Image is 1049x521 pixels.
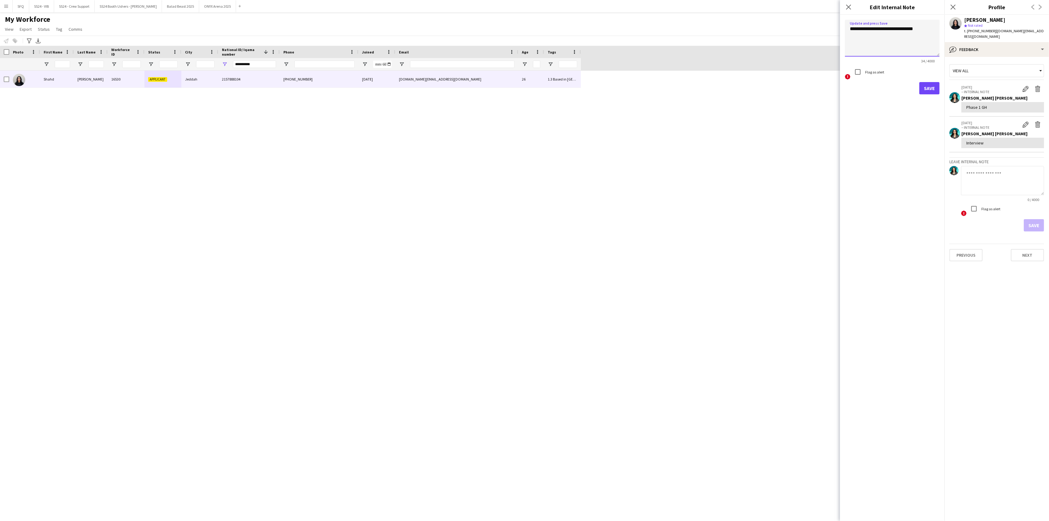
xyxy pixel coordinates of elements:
input: Phone Filter Input [294,61,355,68]
a: Comms [66,25,85,33]
span: Workforce ID [111,47,133,57]
div: Jeddah [181,71,218,88]
button: SS24 Booth Ushers - [PERSON_NAME] [95,0,162,12]
button: Save [919,82,940,94]
span: | [DOMAIN_NAME][EMAIL_ADDRESS][DOMAIN_NAME] [964,29,1044,39]
span: Status [148,50,160,54]
button: Previous [949,249,983,261]
input: Status Filter Input [159,61,178,68]
div: [DATE] [358,71,395,88]
h3: Profile [944,3,1049,11]
button: Open Filter Menu [399,61,404,67]
label: Flag as alert [980,206,1000,211]
span: Last Name [77,50,96,54]
button: Open Filter Menu [522,61,527,67]
div: 1.3 Based in [GEOGRAPHIC_DATA], SFQ Phase 1 [544,71,581,88]
span: t. [PHONE_NUMBER] [964,29,996,33]
span: Applicant [148,77,167,82]
input: First Name Filter Input [55,61,70,68]
div: Feedback [944,42,1049,57]
span: ! [845,74,850,80]
span: ! [961,211,967,216]
span: Age [522,50,528,54]
a: Status [35,25,52,33]
input: Age Filter Input [533,61,540,68]
span: View all [953,68,968,73]
span: City [185,50,192,54]
a: Export [17,25,34,33]
div: [PHONE_NUMBER] [280,71,358,88]
h3: Edit Internal Note [840,3,944,11]
div: [PERSON_NAME] [PERSON_NAME] [961,95,1044,101]
app-action-btn: Advanced filters [26,37,33,45]
button: SS24 - Crew Support [54,0,95,12]
input: Joined Filter Input [373,61,392,68]
button: Open Filter Menu [44,61,49,67]
button: Open Filter Menu [111,61,117,67]
p: [DATE] [961,120,1019,125]
button: Open Filter Menu [77,61,83,67]
a: View [2,25,16,33]
div: Interview [966,140,1039,146]
span: First Name [44,50,62,54]
button: Open Filter Menu [362,61,368,67]
span: Export [20,26,32,32]
p: [DATE] [961,85,1019,89]
span: Tag [56,26,62,32]
input: City Filter Input [196,61,215,68]
app-action-btn: Export XLSX [34,37,42,45]
span: Not rated [968,23,983,28]
span: 34 / 4000 [916,59,940,63]
input: Email Filter Input [410,61,515,68]
button: ONYX Arena 2025 [199,0,236,12]
div: Shahd [40,71,74,88]
span: Email [399,50,409,54]
input: Workforce ID Filter Input [122,61,141,68]
span: 0 / 4000 [1023,197,1044,202]
label: Flag as alert [864,70,884,74]
input: Last Name Filter Input [89,61,104,68]
button: Balad Beast 2025 [162,0,199,12]
button: SS24 - VIB [29,0,54,12]
p: – INTERNAL NOTE [961,125,1019,130]
button: Open Filter Menu [148,61,154,67]
div: Phase 1 GH [966,105,1039,110]
span: My Workforce [5,15,50,24]
button: SFQ [13,0,29,12]
div: 26 [518,71,544,88]
h3: Leave internal note [949,159,1044,164]
span: Comms [69,26,82,32]
button: Open Filter Menu [283,61,289,67]
input: National ID/ Iqama number Filter Input [233,61,276,68]
span: View [5,26,14,32]
button: Open Filter Menu [222,61,227,67]
input: Tags Filter Input [559,61,577,68]
p: – INTERNAL NOTE [961,89,1019,94]
div: [DOMAIN_NAME][EMAIL_ADDRESS][DOMAIN_NAME] [395,71,518,88]
span: National ID/ Iqama number [222,47,261,57]
div: 16530 [108,71,144,88]
span: 2157888104 [222,77,240,81]
span: Joined [362,50,374,54]
span: Status [38,26,50,32]
span: Phone [283,50,294,54]
span: Photo [13,50,23,54]
a: Tag [53,25,65,33]
button: Next [1011,249,1044,261]
div: [PERSON_NAME] [74,71,108,88]
button: Open Filter Menu [185,61,191,67]
span: Tags [548,50,556,54]
div: [PERSON_NAME] [PERSON_NAME] [961,131,1044,136]
img: Shahd Salah saad [13,74,25,86]
button: Open Filter Menu [548,61,553,67]
div: [PERSON_NAME] [964,17,1005,23]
